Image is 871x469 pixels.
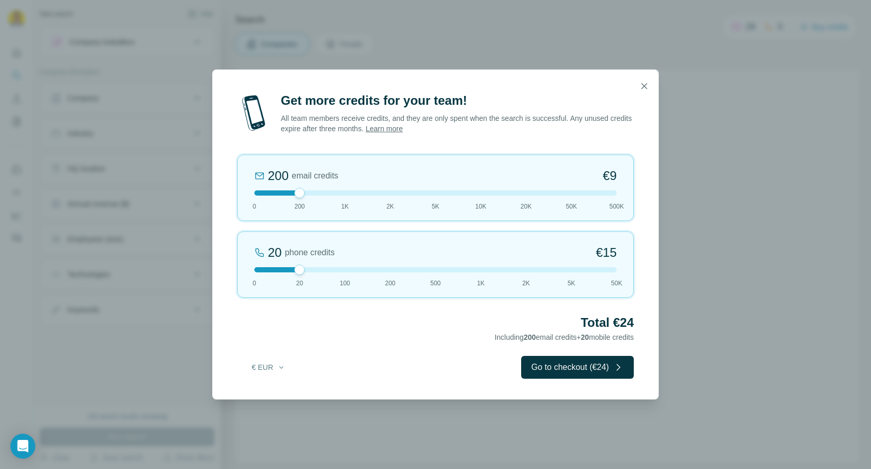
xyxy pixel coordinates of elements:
[475,202,486,211] span: 10K
[268,168,289,184] div: 200
[432,202,440,211] span: 5K
[521,202,532,211] span: 20K
[281,113,634,134] p: All team members receive credits, and they are only spent when the search is successful. Any unus...
[292,170,338,182] span: email credits
[294,202,305,211] span: 200
[567,279,575,288] span: 5K
[341,202,349,211] span: 1K
[596,244,617,261] span: €15
[566,202,577,211] span: 50K
[609,202,624,211] span: 500K
[285,246,335,259] span: phone credits
[430,279,441,288] span: 500
[495,333,634,341] span: Including email credits + mobile credits
[244,358,293,377] button: € EUR
[237,92,270,134] img: mobile-phone
[521,356,634,379] button: Go to checkout (€24)
[365,125,403,133] a: Learn more
[611,279,622,288] span: 50K
[385,279,396,288] span: 200
[524,333,536,341] span: 200
[237,314,634,331] h2: Total €24
[296,279,303,288] span: 20
[522,279,530,288] span: 2K
[253,202,256,211] span: 0
[10,434,35,459] div: Open Intercom Messenger
[386,202,394,211] span: 2K
[253,279,256,288] span: 0
[477,279,485,288] span: 1K
[603,168,617,184] span: €9
[581,333,589,341] span: 20
[268,244,282,261] div: 20
[339,279,350,288] span: 100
